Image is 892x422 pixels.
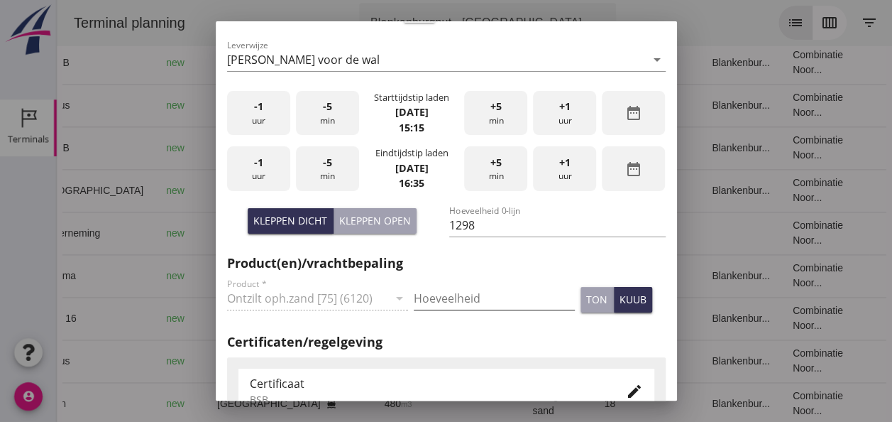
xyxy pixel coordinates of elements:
[490,155,502,171] span: +5
[725,297,813,340] td: Combinatie Noor...
[316,41,395,84] td: 541
[227,53,380,66] div: [PERSON_NAME] voor de wal
[98,340,149,382] td: new
[196,100,206,110] i: directions_boat
[586,292,607,307] div: ton
[296,91,359,136] div: min
[464,212,536,254] td: Ontzilt oph.zan...
[725,84,813,126] td: Combinatie Noor...
[725,126,813,169] td: Combinatie Noor...
[374,91,449,104] div: Starttijdstip laden
[160,354,280,369] div: Gouda
[160,98,280,113] div: Gouda
[644,254,725,297] td: Blankenbur...
[98,254,149,297] td: new
[98,212,149,254] td: new
[464,254,536,297] td: Filling sand
[464,169,536,212] td: Filling sand
[344,102,356,110] small: m3
[227,332,666,352] h2: Certificaten/regelgeving
[395,105,428,119] strong: [DATE]
[350,315,361,323] small: m3
[375,146,448,160] div: Eindtijdstip laden
[625,104,642,121] i: date_range
[399,121,424,134] strong: 15:15
[160,311,280,326] div: Gouda
[344,59,356,67] small: m3
[464,91,527,136] div: min
[644,84,725,126] td: Blankenbur...
[533,91,596,136] div: uur
[196,313,206,323] i: directions_boat
[344,144,356,153] small: m3
[296,146,359,191] div: min
[270,185,280,195] i: directions_boat
[227,91,290,136] div: uur
[559,99,571,114] span: +1
[344,187,356,195] small: m3
[536,84,644,126] td: 18
[449,214,666,237] input: Hoeveelheid 0-lijn
[339,213,411,228] div: Kleppen open
[316,254,395,297] td: 994
[536,169,644,212] td: 18
[316,169,395,212] td: 467
[536,126,644,169] td: 18
[248,208,334,234] button: Kleppen dicht
[98,126,149,169] td: new
[160,183,280,198] div: [GEOGRAPHIC_DATA]
[725,41,813,84] td: Combinatie Noor...
[536,297,644,340] td: 18
[764,14,781,31] i: calendar_view_week
[536,254,644,297] td: 18
[314,14,525,31] div: Blankenburgput - [GEOGRAPHIC_DATA]
[730,14,747,31] i: list
[536,340,644,382] td: 18
[464,41,536,84] td: Filling sand
[464,84,536,126] td: Ontzilt oph.zan...
[534,14,551,31] i: arrow_drop_down
[464,297,536,340] td: Ontzilt oph.zan...
[253,213,327,228] div: Kleppen dicht
[270,143,280,153] i: directions_boat
[804,14,821,31] i: filter_list
[227,146,290,191] div: uur
[399,176,424,190] strong: 16:35
[227,254,666,273] h2: Product(en)/vrachtbepaling
[559,155,571,171] span: +1
[725,340,813,382] td: Combinatie Noor...
[533,146,596,191] div: uur
[580,287,614,313] button: ton
[98,84,149,126] td: new
[536,212,644,254] td: 18
[209,58,219,67] i: directions_boat
[344,357,356,366] small: m3
[316,212,395,254] td: 1231
[395,161,428,175] strong: [DATE]
[316,340,395,382] td: 999
[490,99,502,114] span: +5
[725,169,813,212] td: Combinatie Noor...
[464,340,536,382] td: Ontzilt oph.zan...
[626,383,643,400] i: edit
[250,375,603,392] div: Certificaat
[160,269,280,283] div: [GEOGRAPHIC_DATA]
[464,146,527,191] div: min
[6,13,140,33] div: Terminal planning
[160,226,280,241] div: Gouda
[316,126,395,169] td: 541
[625,161,642,178] i: date_range
[250,392,603,407] div: BSB
[270,271,280,281] i: directions_boat
[160,396,280,411] div: [GEOGRAPHIC_DATA]
[316,297,395,340] td: 1298
[614,287,652,313] button: kuub
[644,41,725,84] td: Blankenbur...
[644,340,725,382] td: Blankenbur...
[196,356,206,366] i: directions_boat
[464,126,536,169] td: Filling sand
[334,208,417,234] button: Kleppen open
[414,287,575,310] input: Hoeveelheid
[649,51,666,68] i: arrow_drop_down
[160,55,280,70] div: Zuilichem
